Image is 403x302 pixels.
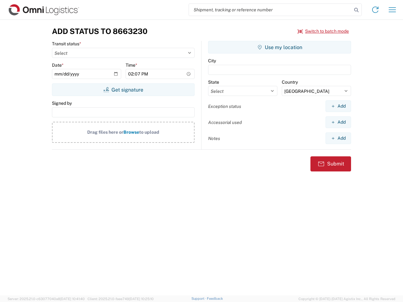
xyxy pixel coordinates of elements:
label: Time [126,62,137,68]
label: Transit status [52,41,81,47]
span: Drag files here or [87,130,123,135]
span: [DATE] 10:25:10 [129,297,154,301]
a: Feedback [207,297,223,300]
span: Client: 2025.21.0-faee749 [88,297,154,301]
label: Date [52,62,64,68]
button: Use my location [208,41,351,53]
label: Notes [208,136,220,141]
button: Add [326,132,351,144]
button: Submit [310,156,351,171]
button: Switch to batch mode [298,26,349,36]
span: Browse [123,130,139,135]
label: Exception status [208,103,241,109]
label: City [208,58,216,64]
span: Copyright © [DATE]-[DATE] Agistix Inc., All Rights Reserved [298,296,395,302]
a: Support [191,297,207,300]
span: Server: 2025.21.0-c63077040a8 [8,297,85,301]
h3: Add Status to 8663230 [52,27,147,36]
label: Country [282,79,298,85]
input: Shipment, tracking or reference number [189,4,352,16]
span: to upload [139,130,159,135]
label: Signed by [52,100,72,106]
button: Add [326,116,351,128]
span: [DATE] 10:41:40 [60,297,85,301]
label: Accessorial used [208,120,242,125]
label: State [208,79,219,85]
button: Add [326,100,351,112]
button: Get signature [52,83,195,96]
